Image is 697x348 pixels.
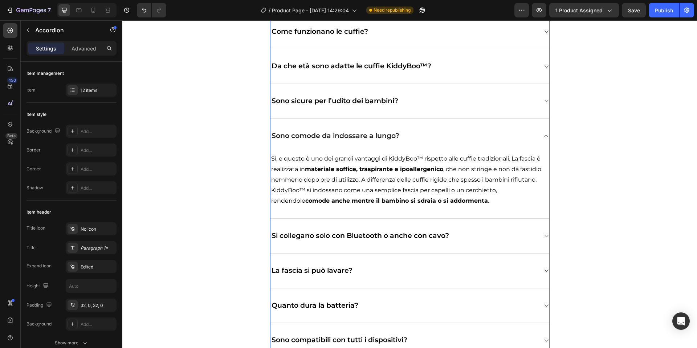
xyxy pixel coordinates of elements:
p: Sono sicure per l’udito dei bambini? [149,76,276,85]
div: Item style [27,111,46,118]
p: Si collegano solo con Bluetooth o anche con cavo? [149,211,327,220]
div: Item [27,87,36,93]
div: Add... [81,185,115,191]
div: 12 items [81,87,115,94]
div: Item header [27,209,51,215]
p: Advanced [72,45,96,52]
div: 450 [7,77,17,83]
div: Add... [81,147,115,154]
div: Title icon [27,225,45,231]
div: Publish [655,7,673,14]
div: Shadow [27,185,43,191]
div: Open Intercom Messenger [672,312,690,330]
span: / [269,7,270,14]
div: Background [27,321,52,327]
span: 1 product assigned [555,7,603,14]
p: Da che età sono adatte le cuffie KiddyBoo™? [149,41,309,50]
button: 7 [3,3,54,17]
button: Publish [649,3,679,17]
input: Auto [66,279,116,292]
div: Height [27,281,50,291]
p: Accordion [35,26,97,35]
div: Add... [81,321,115,328]
strong: comode anche mentre il bambino si sdraia o si addormenta [183,177,366,184]
span: Product Page - [DATE] 14:29:04 [272,7,349,14]
div: Item management [27,70,64,77]
div: Border [27,147,41,153]
div: Paragraph 1* [81,245,115,251]
div: No icon [81,226,115,232]
div: Edited [81,264,115,270]
p: 7 [48,6,51,15]
div: Undo/Redo [137,3,166,17]
span: Save [628,7,640,13]
button: Save [622,3,646,17]
div: Add... [81,166,115,173]
p: Sì, e questo è uno dei grandi vantaggi di KiddyBoo™ rispetto alle cuffie tradizionali. La fascia ... [149,133,426,186]
p: Settings [36,45,56,52]
iframe: Design area [122,20,697,348]
div: Background [27,126,62,136]
span: Need republishing [374,7,411,13]
div: Beta [5,133,17,139]
div: Add... [81,128,115,135]
button: 1 product assigned [549,3,619,17]
p: La fascia si può lavare? [149,246,230,255]
div: 32, 0, 32, 0 [81,302,115,309]
div: Corner [27,166,41,172]
strong: materiale soffice, traspirante e ipoallergenico [183,145,321,152]
div: Expand icon [27,263,52,269]
div: Padding [27,300,53,310]
p: Quanto dura la batteria? [149,281,236,290]
div: Show more [55,339,89,347]
div: Title [27,244,36,251]
p: Sono compatibili con tutti i dispositivi? [149,315,285,324]
p: Sono comode da indossare a lungo? [149,111,277,120]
